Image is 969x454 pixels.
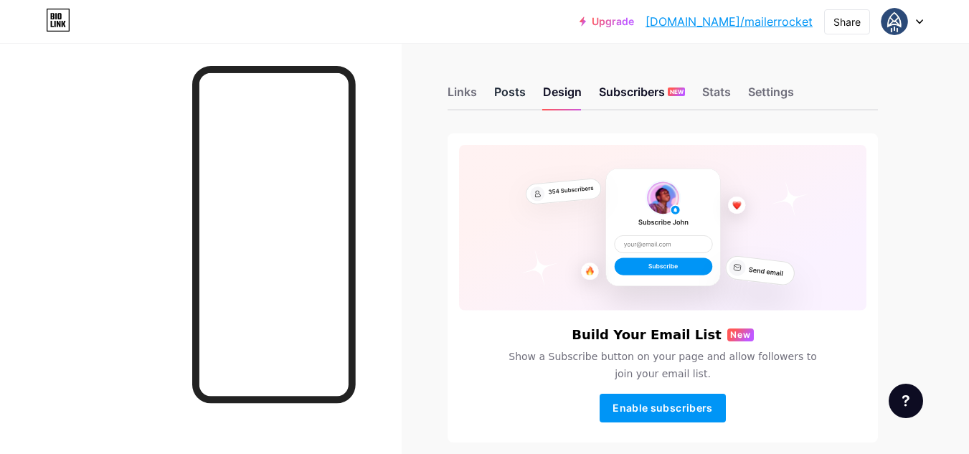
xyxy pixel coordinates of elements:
span: Enable subscribers [613,402,712,414]
a: Upgrade [580,16,634,27]
div: Settings [748,83,794,109]
a: [DOMAIN_NAME]/mailerrocket [646,13,813,30]
div: Links [448,83,477,109]
div: Stats [702,83,731,109]
span: New [730,328,751,341]
div: Share [833,14,861,29]
div: Design [543,83,582,109]
img: mailerrocket [881,8,908,35]
span: Show a Subscribe button on your page and allow followers to join your email list. [500,348,826,382]
div: Posts [494,83,526,109]
h6: Build Your Email List [572,328,722,342]
button: Enable subscribers [600,394,726,422]
span: NEW [670,88,684,96]
div: Subscribers [599,83,685,109]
